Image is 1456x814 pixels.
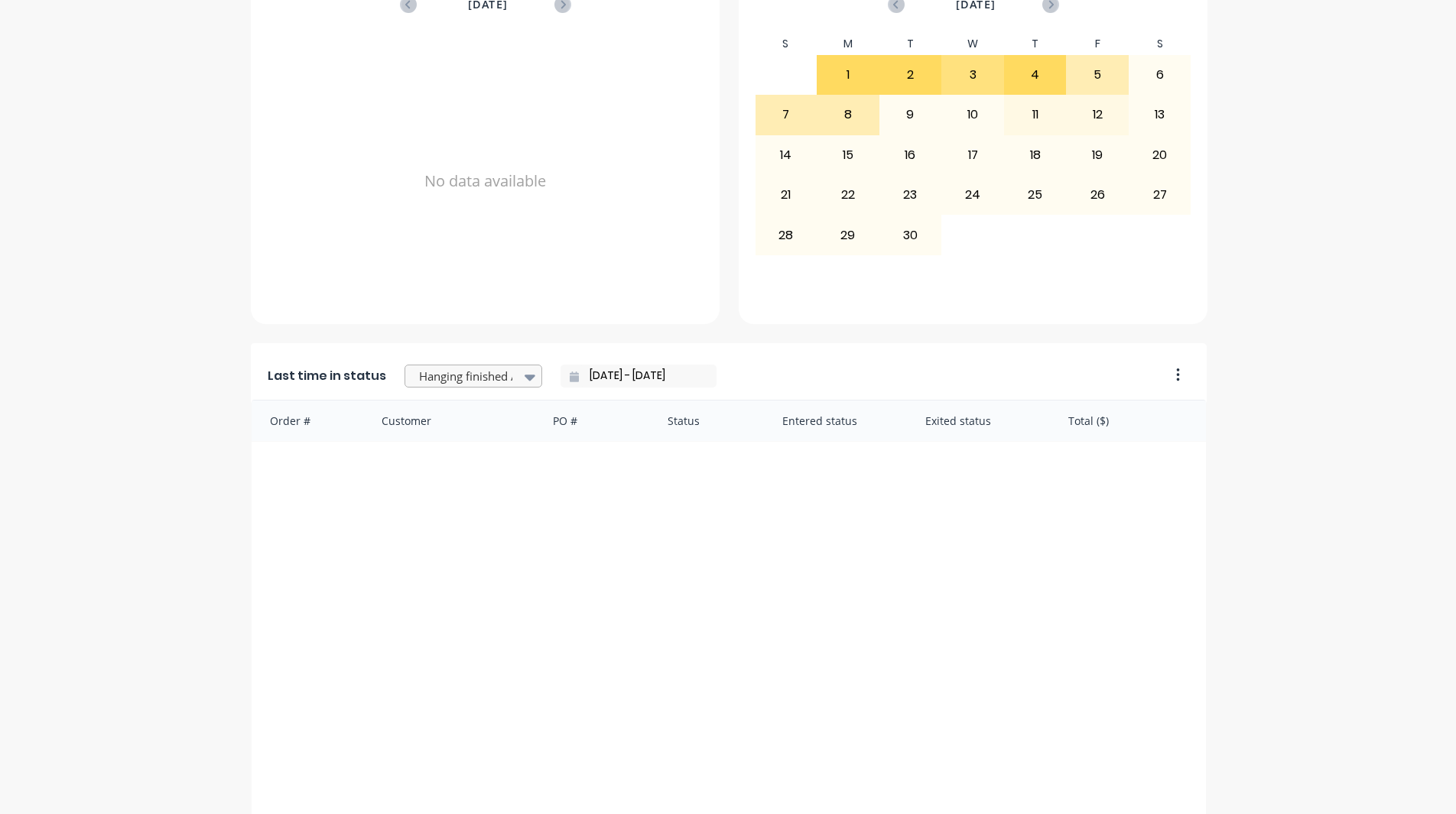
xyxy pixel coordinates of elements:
div: 16 [880,136,941,174]
div: 22 [817,176,879,214]
div: 19 [1067,136,1128,174]
div: 30 [880,216,941,254]
div: 10 [942,96,1003,134]
div: 25 [1005,176,1066,214]
div: 14 [756,136,817,174]
div: Status [652,401,767,441]
div: No data available [268,33,704,329]
div: 4 [1005,56,1066,94]
div: 26 [1067,176,1128,214]
div: 13 [1129,96,1191,134]
div: Entered status [767,401,910,441]
div: F [1066,33,1129,55]
div: S [1129,33,1191,55]
div: 29 [817,216,879,254]
div: 9 [880,96,941,134]
div: 23 [880,176,941,214]
div: 12 [1067,96,1128,134]
div: 28 [756,216,817,254]
div: 1 [817,56,879,94]
div: T [879,33,942,55]
div: S [755,33,817,55]
div: 7 [756,96,817,134]
div: T [1004,33,1067,55]
div: 6 [1129,56,1191,94]
div: Total ($) [1053,401,1206,441]
div: 17 [942,136,1003,174]
div: 2 [880,56,941,94]
div: PO # [538,401,652,441]
div: 3 [942,56,1003,94]
div: 5 [1067,56,1128,94]
div: M [817,33,879,55]
input: Filter by date [579,365,710,388]
span: Last time in status [268,367,386,385]
div: 27 [1129,176,1191,214]
div: Exited status [910,401,1053,441]
div: Customer [366,401,538,441]
div: Order # [252,401,366,441]
div: 8 [817,96,879,134]
div: 20 [1129,136,1191,174]
div: 24 [942,176,1003,214]
div: 11 [1005,96,1066,134]
div: 21 [756,176,817,214]
div: 18 [1005,136,1066,174]
div: 15 [817,136,879,174]
div: W [941,33,1004,55]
